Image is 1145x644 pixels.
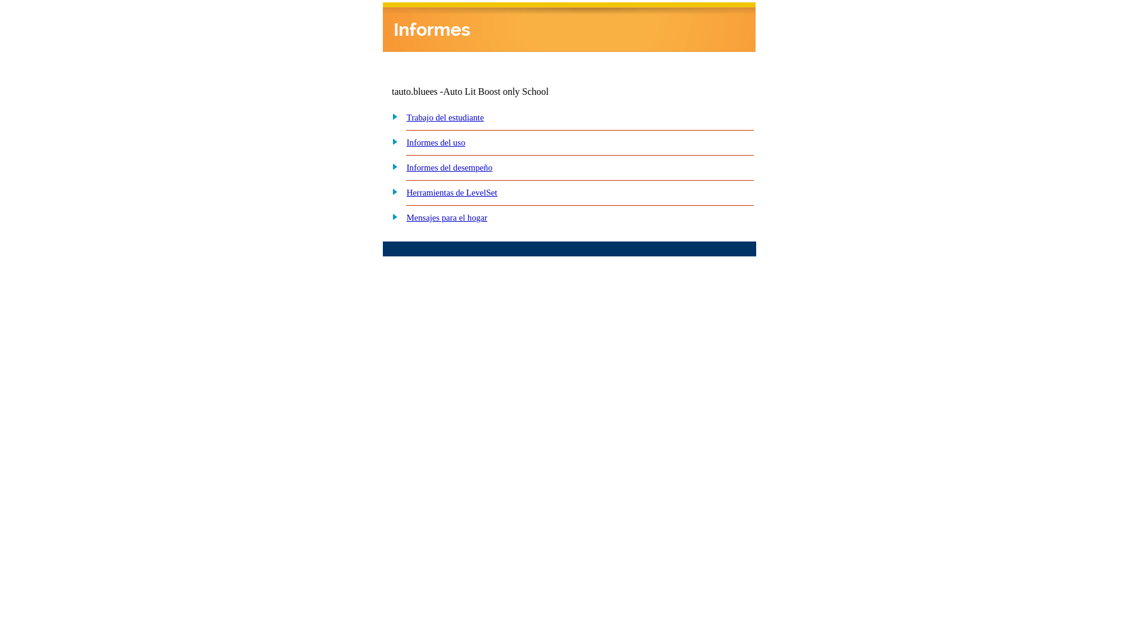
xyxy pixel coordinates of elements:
nobr: Auto Lit Boost only School [443,86,549,97]
img: plus.gif [386,186,398,197]
a: Trabajo del estudiante [407,113,484,122]
img: plus.gif [386,211,398,222]
a: Informes del uso [407,138,466,147]
img: header [383,2,756,52]
a: Informes del desempeño [407,163,493,172]
a: Herramientas de LevelSet [407,188,497,197]
img: plus.gif [386,161,398,172]
img: plus.gif [386,136,398,147]
td: tauto.bluees - [392,86,611,97]
img: plus.gif [386,111,398,122]
a: Mensajes para el hogar [407,213,488,222]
